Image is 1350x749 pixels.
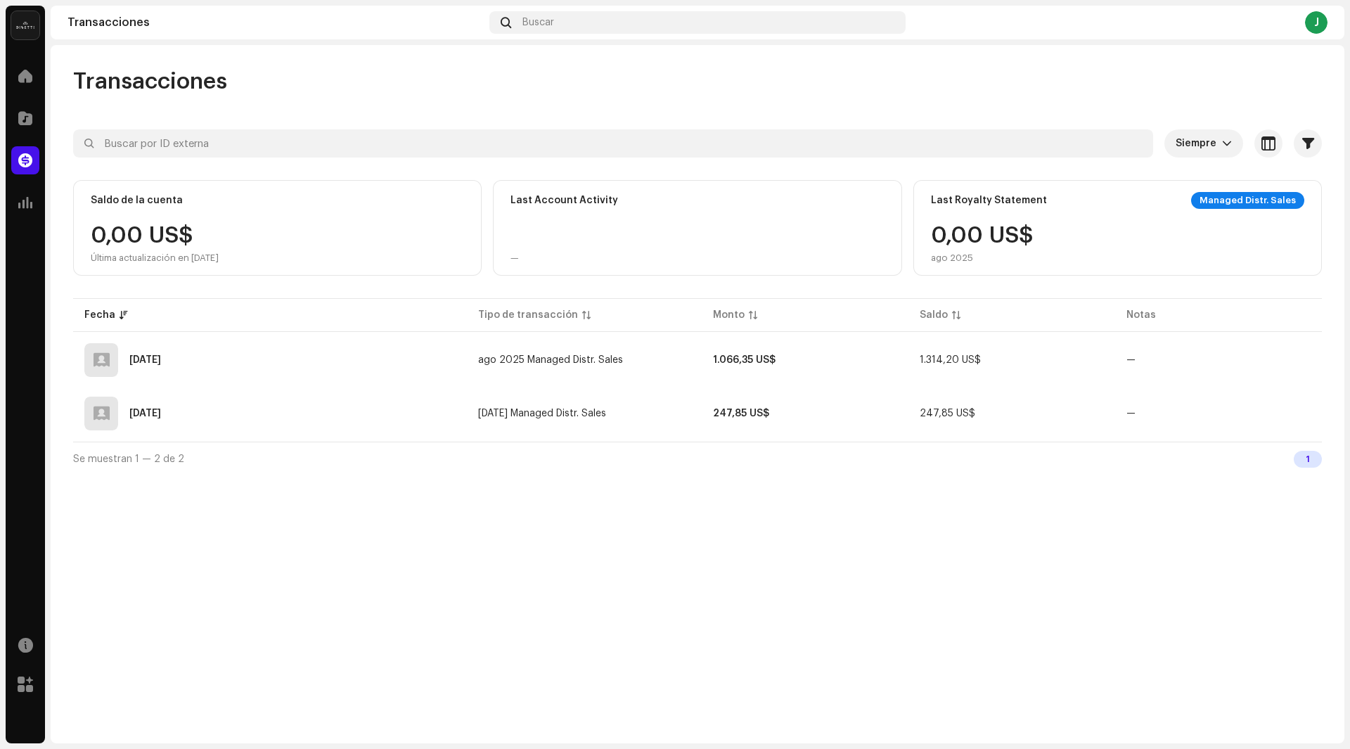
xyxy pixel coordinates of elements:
[1294,451,1322,468] div: 1
[931,252,1034,264] div: ago 2025
[73,454,184,464] span: Se muestran 1 — 2 de 2
[1176,129,1222,158] span: Siempre
[522,17,554,28] span: Buscar
[73,68,227,96] span: Transacciones
[1222,129,1232,158] div: dropdown trigger
[1126,409,1136,418] re-a-table-badge: —
[1191,192,1304,209] div: Managed Distr. Sales
[129,355,161,365] div: 2 oct 2025
[713,409,769,418] strong: 247,85 US$
[920,409,975,418] span: 247,85 US$
[510,195,618,206] div: Last Account Activity
[67,17,484,28] div: Transacciones
[920,308,948,322] div: Saldo
[84,308,115,322] div: Fecha
[478,409,606,418] span: jul 2025 Managed Distr. Sales
[1126,355,1136,365] re-a-table-badge: —
[1305,11,1327,34] div: J
[73,129,1153,158] input: Buscar por ID externa
[91,252,219,264] div: Última actualización en [DATE]
[129,409,161,418] div: 2 sept 2025
[510,252,519,264] div: —
[91,195,183,206] div: Saldo de la cuenta
[478,308,578,322] div: Tipo de transacción
[931,195,1047,206] div: Last Royalty Statement
[478,355,623,365] span: ago 2025 Managed Distr. Sales
[920,355,981,365] span: 1.314,20 US$
[11,11,39,39] img: 02a7c2d3-3c89-4098-b12f-2ff2945c95ee
[713,355,776,365] strong: 1.066,35 US$
[713,308,745,322] div: Monto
